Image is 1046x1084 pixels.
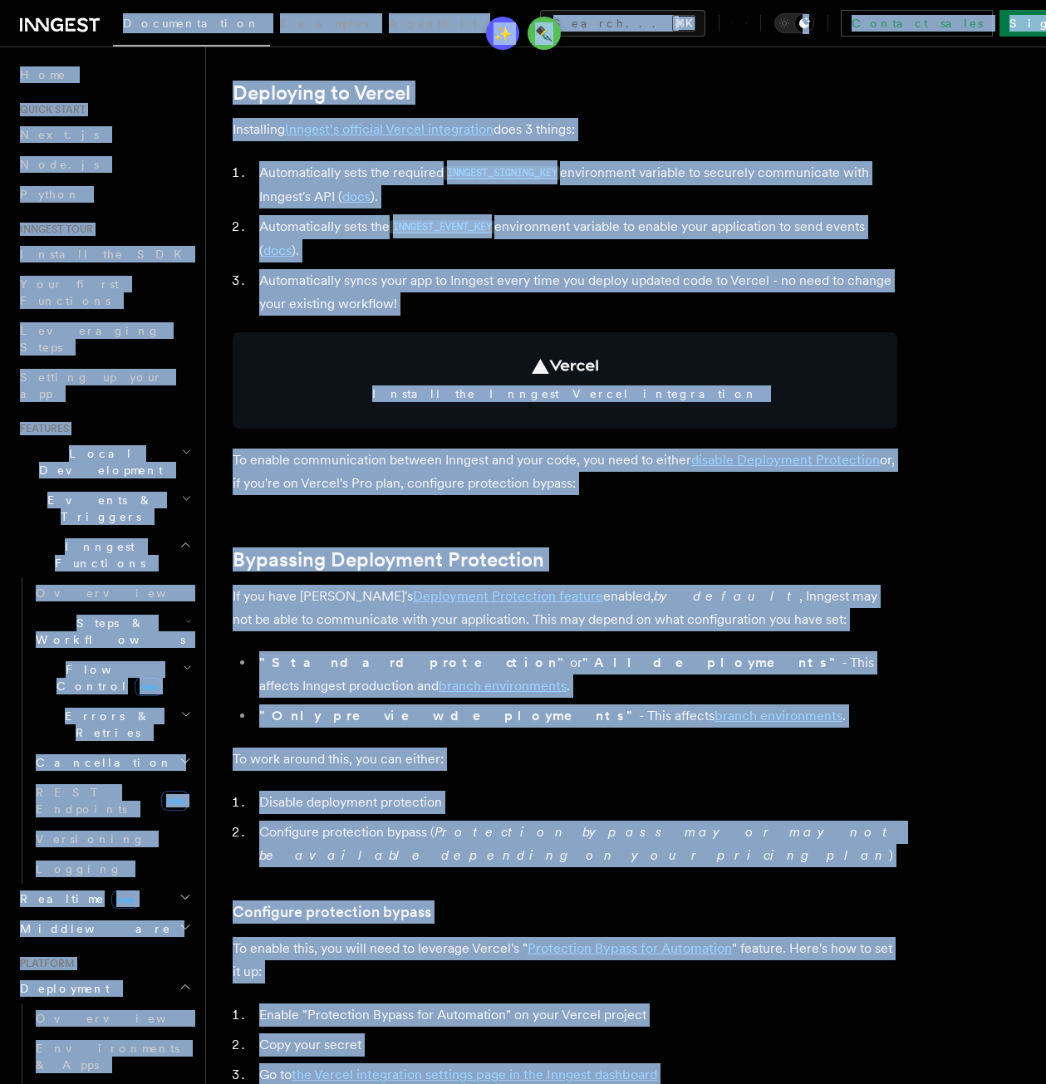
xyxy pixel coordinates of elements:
[390,218,494,234] a: INNGEST_EVENT_KEY
[444,164,560,180] a: INNGEST_SIGNING_KEY
[233,748,897,771] p: To work around this, you can either:
[13,422,69,435] span: Features
[13,60,195,90] a: Home
[13,532,195,578] button: Inngest Functions
[123,17,260,30] span: Documentation
[13,890,139,907] span: Realtime
[233,332,897,429] a: Install the Inngest Vercel integration
[13,103,86,116] span: Quick start
[13,492,181,525] span: Events & Triggers
[528,17,561,50] button: ✒️
[13,884,195,914] button: Realtimenew
[233,548,544,571] a: Bypassing Deployment Protection
[29,1033,195,1080] a: Environments & Apps
[379,5,487,45] a: AgentKit
[582,655,842,670] strong: "All deployments"
[111,890,139,909] span: new
[528,940,732,956] a: Protection Bypass for Automation
[13,439,195,485] button: Local Development
[13,914,195,944] button: Middleware
[13,538,179,571] span: Inngest Functions
[254,269,897,316] li: Automatically syncs your app to Inngest every time you deploy updated code to Vercel - no need to...
[13,120,195,150] a: Next.js
[263,243,292,258] a: docs
[135,678,162,696] span: new
[270,5,379,45] a: Examples
[29,777,195,824] a: REST Endpointsnew
[20,324,160,354] span: Leveraging Steps
[29,615,185,648] span: Steps & Workflows
[280,17,369,30] span: Examples
[285,121,494,137] a: Inngest's official Vercel integration
[36,586,207,600] span: Overview
[36,832,145,846] span: Versioning
[29,708,180,741] span: Errors & Retries
[540,10,705,37] button: Search...⌘K
[292,1067,657,1082] a: the Vercel integration settings page in the Inngest dashboard
[13,362,195,409] a: Setting up your app
[29,701,195,748] button: Errors & Retries
[254,791,897,814] li: Disable deployment protection
[254,1003,897,1027] li: Enable "Protection Bypass for Automation" on your Vercel project
[254,1033,897,1057] li: Copy your secret
[29,824,195,854] a: Versioning
[13,223,93,236] span: Inngest tour
[233,449,897,495] p: To enable communication between Inngest and your code, you need to either or, if you're on Vercel...
[13,269,195,316] a: Your first Functions
[342,189,371,204] a: docs
[413,588,603,604] a: Deployment Protection feature
[13,445,181,478] span: Local Development
[259,824,895,863] em: Protection bypass may or may not be available depending on your pricing plan
[20,158,99,171] span: Node.js
[13,578,195,884] div: Inngest Functions
[444,166,560,180] code: INNGEST_SIGNING_KEY
[13,920,171,937] span: Middleware
[715,708,842,723] a: branch environments
[29,655,195,701] button: Flow Controlnew
[13,980,110,997] span: Deployment
[20,248,192,261] span: Install the SDK
[20,188,81,201] span: Python
[29,748,195,777] button: Cancellation
[254,651,897,698] li: or - This affects Inngest production and .
[654,588,799,604] em: by default
[13,150,195,179] a: Node.js
[259,655,570,670] strong: "Standard protection"
[20,370,163,400] span: Setting up your app
[390,220,494,234] code: INNGEST_EVENT_KEY
[13,316,195,362] a: Leveraging Steps
[233,118,897,141] p: Installing does 3 things:
[36,862,122,876] span: Logging
[254,215,897,262] li: Automatically sets the environment variable to enable your application to send events ( ).
[29,754,173,771] span: Cancellation
[29,578,195,608] a: Overview
[672,15,695,32] kbd: ⌘K
[13,239,195,269] a: Install the SDK
[233,585,897,631] p: If you have [PERSON_NAME]'s enabled, , Inngest may not be able to communicate with your applicati...
[389,17,477,30] span: AgentKit
[13,179,195,209] a: Python
[841,10,993,37] a: Contact sales
[691,452,880,468] a: disable Deployment Protection
[29,661,183,694] span: Flow Control
[13,485,195,532] button: Events & Triggers
[36,1012,207,1025] span: Overview
[161,791,189,811] span: new
[439,678,567,694] a: branch environments
[20,277,119,307] span: Your first Functions
[259,708,639,723] strong: "Only preview deployments"
[36,1042,179,1072] span: Environments & Apps
[253,385,877,402] span: Install the Inngest Vercel integration
[254,704,897,728] li: - This affects .
[29,854,195,884] a: Logging
[233,900,431,924] a: Configure protection bypass
[13,974,195,1003] button: Deployment
[20,128,99,141] span: Next.js
[233,81,410,105] a: Deploying to Vercel
[29,608,195,655] button: Steps & Workflows
[13,957,75,970] span: Platform
[20,66,66,83] span: Home
[113,5,270,47] a: Documentation
[29,1003,195,1033] a: Overview
[233,937,897,983] p: To enable this, you will need to leverage Vercel's " " feature. Here's how to set it up:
